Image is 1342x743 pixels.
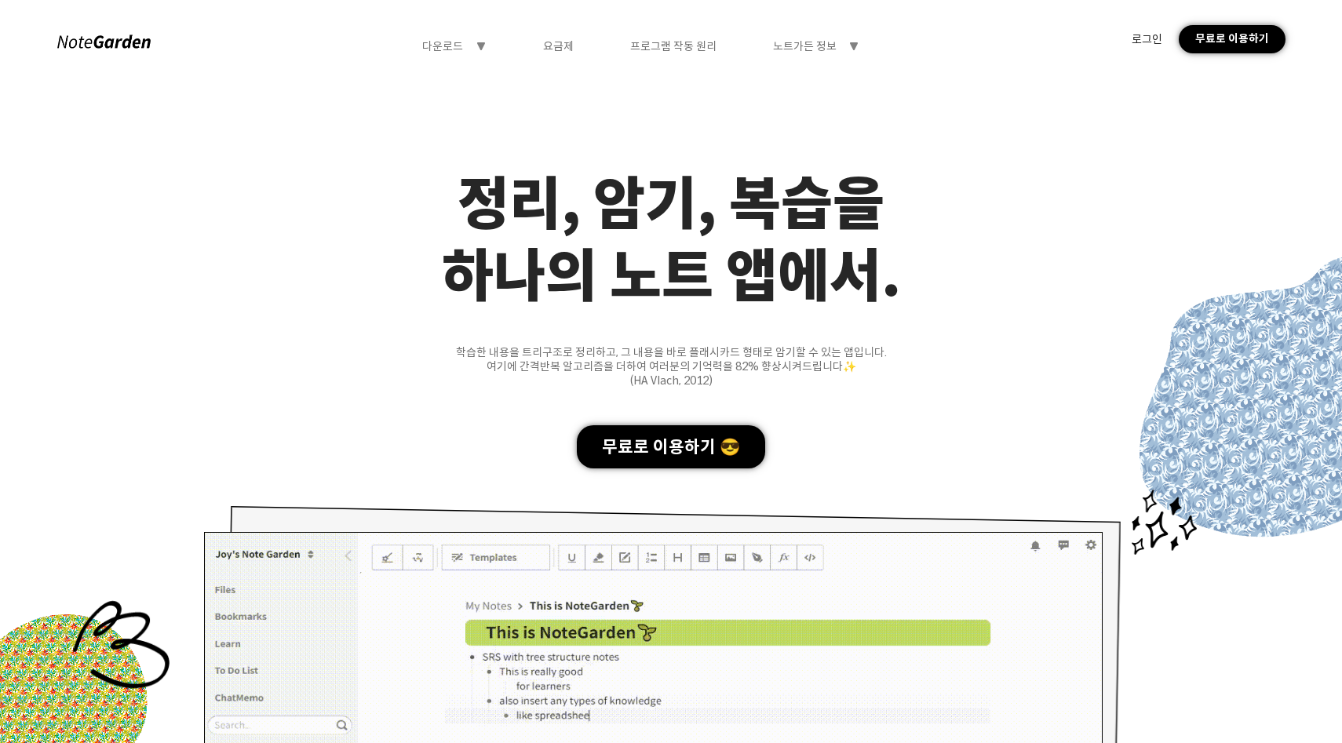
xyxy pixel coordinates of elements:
div: 노트가든 정보 [773,39,837,53]
div: 프로그램 작동 원리 [630,39,717,53]
div: 다운로드 [422,39,463,53]
div: 무료로 이용하기 😎 [577,425,766,469]
div: 요금제 [543,39,574,53]
div: 무료로 이용하기 [1179,25,1286,53]
div: 로그인 [1132,32,1162,46]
